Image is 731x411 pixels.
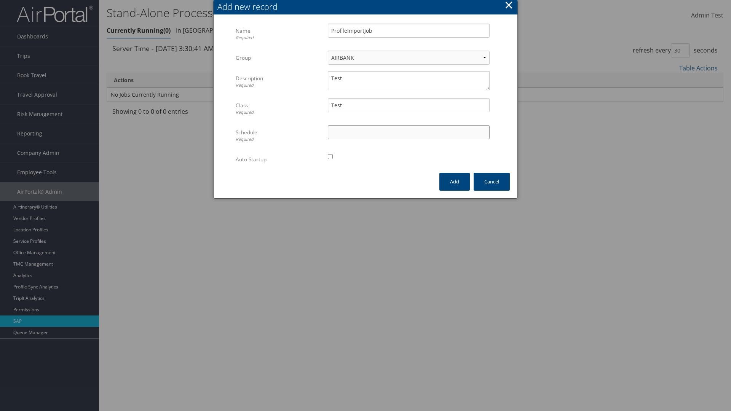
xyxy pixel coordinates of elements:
[236,71,322,92] label: Description
[236,35,322,41] div: Required
[439,173,470,191] button: Add
[236,82,322,89] div: Required
[236,109,322,116] div: Required
[474,173,510,191] button: Cancel
[236,125,322,146] label: Schedule
[236,152,322,167] label: Auto Startup
[236,98,322,119] label: Class
[236,136,322,143] div: Required
[236,24,322,45] label: Name
[236,51,322,65] label: Group
[217,1,517,13] div: Add new record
